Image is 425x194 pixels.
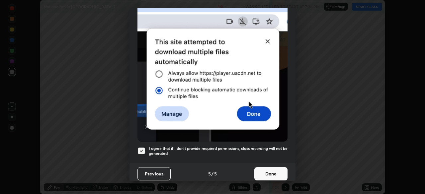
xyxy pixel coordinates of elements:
button: Done [254,167,288,180]
h5: I agree that if I don't provide required permissions, class recording will not be generated [149,146,288,156]
button: Previous [137,167,171,180]
h4: 5 [214,170,217,177]
h4: 5 [208,170,211,177]
h4: / [212,170,213,177]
